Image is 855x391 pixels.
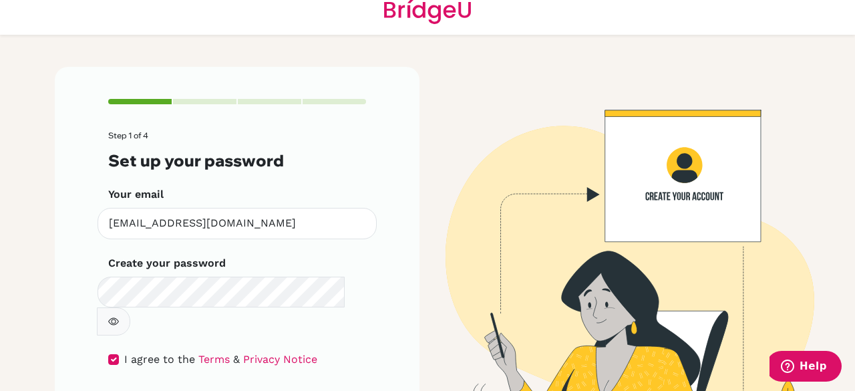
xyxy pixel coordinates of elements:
h3: Set up your password [108,151,366,170]
a: Terms [198,353,230,366]
span: Step 1 of 4 [108,130,148,140]
input: Insert your email* [98,208,377,239]
span: & [233,353,240,366]
a: Privacy Notice [243,353,317,366]
span: I agree to the [124,353,195,366]
label: Your email [108,186,164,203]
label: Create your password [108,255,226,271]
iframe: Opens a widget where you can find more information [769,351,842,384]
